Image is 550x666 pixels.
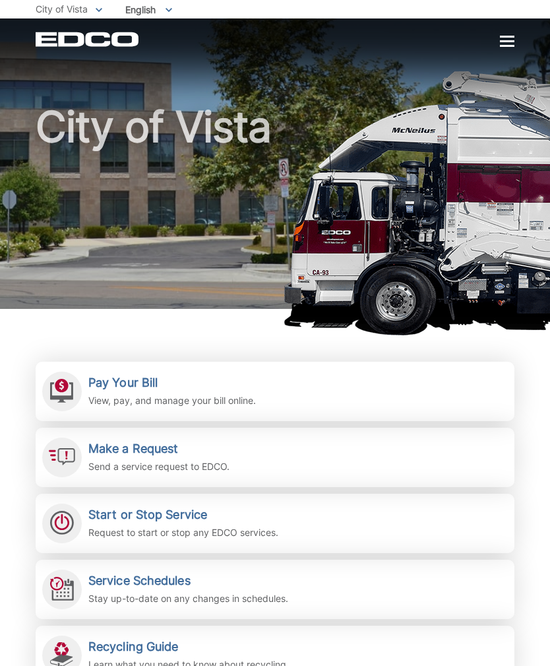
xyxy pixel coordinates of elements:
h1: City of Vista [36,106,514,315]
a: EDCD logo. Return to the homepage. [36,32,140,47]
h2: Recycling Guide [88,640,289,654]
p: View, pay, and manage your bill online. [88,393,256,408]
span: City of Vista [36,3,88,15]
p: Stay up-to-date on any changes in schedules. [88,591,288,606]
a: Pay Your Bill View, pay, and manage your bill online. [36,362,514,421]
h2: Pay Your Bill [88,376,256,390]
p: Request to start or stop any EDCO services. [88,525,278,540]
h2: Service Schedules [88,574,288,588]
a: Service Schedules Stay up-to-date on any changes in schedules. [36,560,514,619]
h2: Make a Request [88,442,229,456]
h2: Start or Stop Service [88,508,278,522]
p: Send a service request to EDCO. [88,459,229,474]
a: Make a Request Send a service request to EDCO. [36,428,514,487]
